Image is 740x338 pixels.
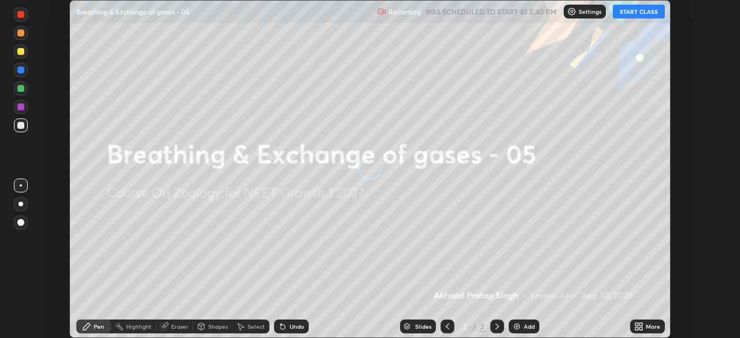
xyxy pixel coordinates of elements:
h5: WAS SCHEDULED TO START AT 5:40 PM [425,6,557,17]
div: / [473,323,476,330]
div: Pen [94,324,104,329]
p: Recording [388,8,421,16]
div: 2 [459,323,471,330]
img: add-slide-button [512,322,521,331]
p: Breathing & Exchange of gases - 05 [76,7,190,16]
img: recording.375f2c34.svg [377,7,386,16]
button: START CLASS [613,5,665,18]
div: Slides [415,324,431,329]
div: Undo [290,324,304,329]
div: Add [524,324,535,329]
div: Shapes [208,324,228,329]
img: class-settings-icons [567,7,576,16]
p: Settings [579,9,601,14]
div: Eraser [171,324,188,329]
div: 2 [479,321,486,332]
div: Highlight [126,324,151,329]
div: Select [247,324,265,329]
div: More [646,324,660,329]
